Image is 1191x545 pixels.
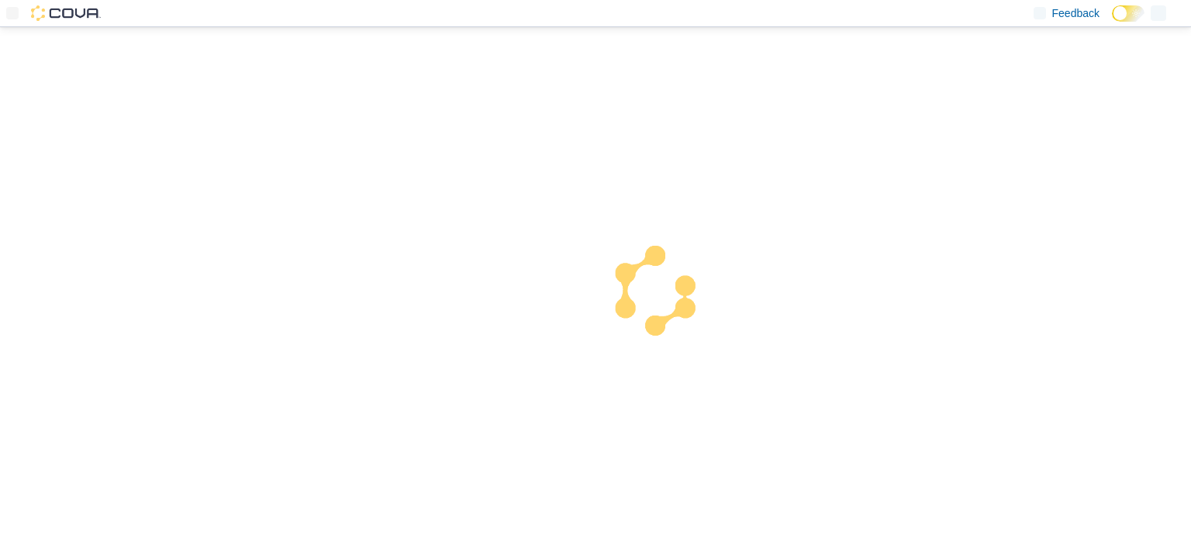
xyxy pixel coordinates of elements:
[1052,5,1100,21] span: Feedback
[1112,5,1144,22] input: Dark Mode
[31,5,101,21] img: Cova
[595,234,712,350] img: cova-loader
